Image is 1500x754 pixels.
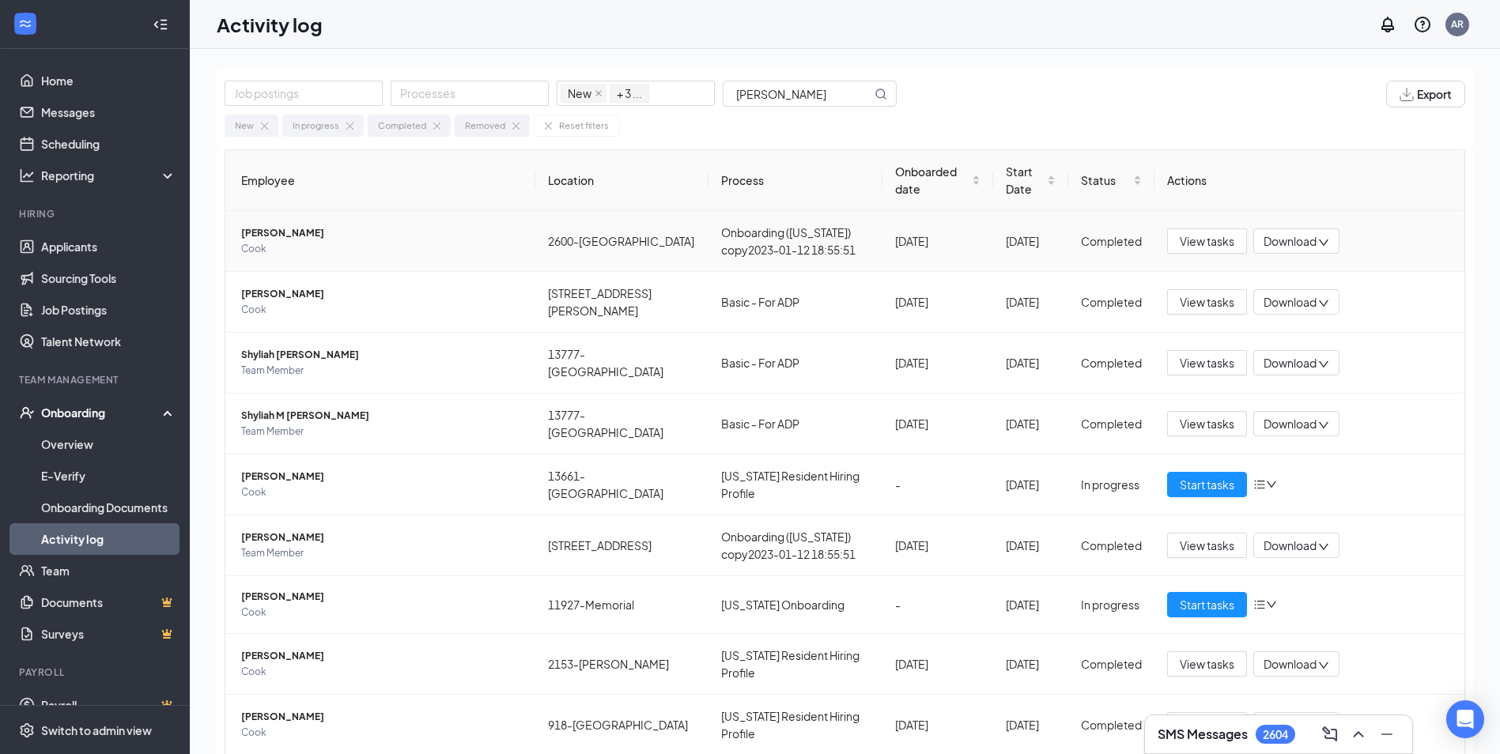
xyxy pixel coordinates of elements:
[41,326,176,357] a: Talent Network
[1318,359,1329,370] span: down
[535,272,708,333] td: [STREET_ADDRESS][PERSON_NAME]
[895,163,968,198] span: Onboarded date
[1081,415,1142,432] div: Completed
[1263,728,1288,741] div: 2604
[1349,725,1368,744] svg: ChevronUp
[41,689,176,721] a: PayrollCrown
[1374,722,1400,747] button: Minimize
[1006,163,1045,198] span: Start Date
[41,405,163,420] div: Onboarding
[708,634,882,695] td: [US_STATE] Resident Hiring Profile
[1006,537,1056,554] div: [DATE]
[882,150,992,211] th: Onboarded date
[1081,172,1130,189] span: Status
[1317,722,1343,747] button: ComposeMessage
[1081,655,1142,673] div: Completed
[1006,716,1056,733] div: [DATE]
[895,232,980,250] div: [DATE]
[1417,89,1452,100] span: Export
[1006,232,1056,250] div: [DATE]
[1006,476,1056,493] div: [DATE]
[17,16,33,32] svg: WorkstreamLogo
[41,65,176,96] a: Home
[568,85,591,102] span: New
[241,241,523,257] span: Cook
[535,576,708,634] td: 11927-Memorial
[241,664,523,680] span: Cook
[708,272,882,333] td: Basic - For ADP
[41,128,176,160] a: Scheduling
[708,394,882,454] td: Basic - For ADP
[708,150,882,211] th: Process
[708,333,882,394] td: Basic - For ADP
[1253,598,1266,611] span: bars
[1318,298,1329,309] span: down
[19,168,35,183] svg: Analysis
[1264,355,1317,371] span: Download
[1180,537,1234,554] span: View tasks
[217,11,323,38] h1: Activity log
[895,415,980,432] div: [DATE]
[241,589,523,605] span: [PERSON_NAME]
[1386,81,1465,107] button: Export
[610,84,649,103] span: + 3 ...
[1318,420,1329,431] span: down
[241,530,523,545] span: [PERSON_NAME]
[1180,655,1234,673] span: View tasks
[1264,233,1317,250] span: Download
[1264,416,1317,432] span: Download
[241,469,523,484] span: [PERSON_NAME]
[708,211,882,272] td: Onboarding ([US_STATE]) copy2023-01-12 18:55:51
[993,150,1069,211] th: Start Date
[465,119,505,133] div: Removed
[41,262,176,294] a: Sourcing Tools
[1006,655,1056,673] div: [DATE]
[1318,660,1329,671] span: down
[535,454,708,515] td: 13661-[GEOGRAPHIC_DATA]
[1180,415,1234,432] span: View tasks
[1264,656,1317,673] span: Download
[1081,596,1142,613] div: In progress
[561,84,606,103] span: New
[19,373,173,386] div: Team Management
[1446,700,1484,738] div: Open Intercom Messenger
[41,722,152,738] div: Switch to admin view
[895,354,980,371] div: [DATE]
[708,576,882,634] td: [US_STATE] Onboarding
[41,96,176,128] a: Messages
[378,119,426,133] div: Completed
[535,333,708,394] td: 13777-[GEOGRAPHIC_DATA]
[875,88,887,100] svg: MagnifyingGlass
[241,347,523,363] span: Shyliah [PERSON_NAME]
[19,665,173,679] div: Payroll
[1180,293,1234,311] span: View tasks
[1266,599,1277,610] span: down
[19,722,35,738] svg: Settings
[1167,533,1247,558] button: View tasks
[1006,415,1056,432] div: [DATE]
[1318,541,1329,552] span: down
[1321,725,1339,744] svg: ComposeMessage
[241,225,523,241] span: [PERSON_NAME]
[1167,472,1247,497] button: Start tasks
[241,545,523,561] span: Team Member
[1413,15,1432,34] svg: QuestionInfo
[559,119,609,133] div: Reset filters
[19,405,35,420] svg: UserCheck
[1167,350,1247,375] button: View tasks
[895,655,980,673] div: [DATE]
[1167,228,1247,254] button: View tasks
[41,586,176,618] a: DocumentsCrown
[19,207,173,221] div: Hiring
[293,119,339,133] div: In progress
[1081,354,1142,371] div: Completed
[1081,716,1142,733] div: Completed
[41,168,177,183] div: Reporting
[41,231,176,262] a: Applicants
[1253,478,1266,491] span: bars
[241,286,523,302] span: [PERSON_NAME]
[1158,726,1248,743] h3: SMS Messages
[241,725,523,741] span: Cook
[1081,293,1142,311] div: Completed
[1180,232,1234,250] span: View tasks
